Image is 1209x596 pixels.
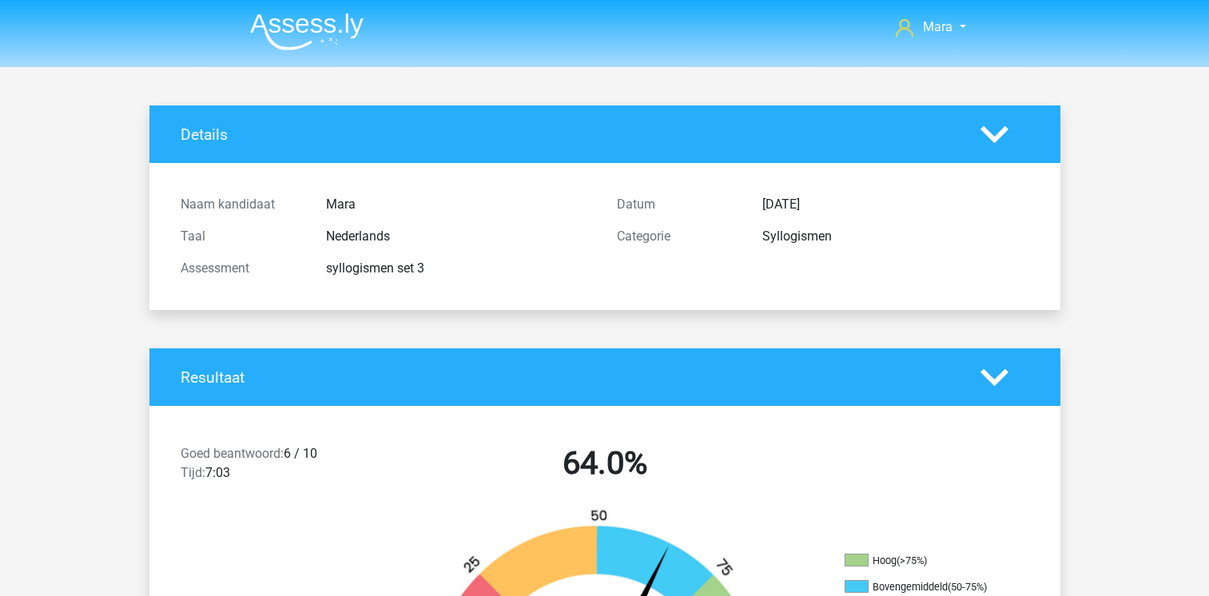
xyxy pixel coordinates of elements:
img: Assessly [250,13,364,50]
div: syllogismen set 3 [314,259,605,278]
div: Mara [314,195,605,214]
div: (>75%) [897,554,927,566]
span: Tijd: [181,465,205,480]
h4: Resultaat [181,368,956,387]
span: Mara [923,19,952,34]
a: Mara [889,18,972,37]
div: Nederlands [314,227,605,246]
div: [DATE] [750,195,1041,214]
li: Hoog [845,554,1004,568]
h2: 64.0% [399,444,811,483]
span: Goed beantwoord: [181,446,284,461]
div: Taal [169,227,314,246]
div: (50-75%) [948,581,987,593]
div: Naam kandidaat [169,195,314,214]
h4: Details [181,125,956,144]
div: Assessment [169,259,314,278]
div: Datum [605,195,750,214]
div: Categorie [605,227,750,246]
li: Bovengemiddeld [845,580,1004,594]
div: 6 / 10 7:03 [169,444,387,489]
div: Syllogismen [750,227,1041,246]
